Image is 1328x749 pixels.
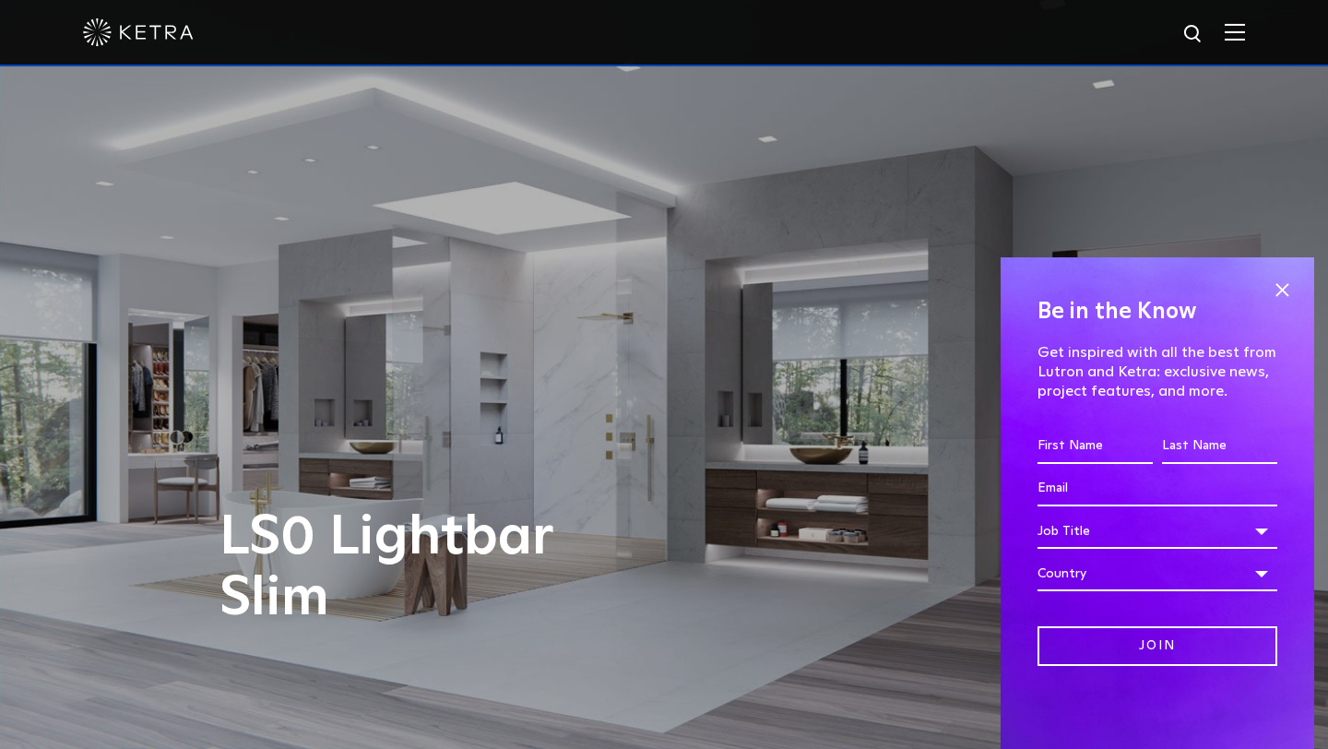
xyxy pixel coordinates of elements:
h1: LS0 Lightbar Slim [219,507,741,629]
input: Email [1037,471,1277,506]
h4: Be in the Know [1037,294,1277,329]
p: Get inspired with all the best from Lutron and Ketra: exclusive news, project features, and more. [1037,343,1277,400]
div: Country [1037,556,1277,591]
img: Hamburger%20Nav.svg [1225,23,1245,41]
input: First Name [1037,429,1153,464]
img: ketra-logo-2019-white [83,18,194,46]
div: Job Title [1037,514,1277,549]
input: Join [1037,626,1277,666]
img: search icon [1182,23,1205,46]
input: Last Name [1162,429,1277,464]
